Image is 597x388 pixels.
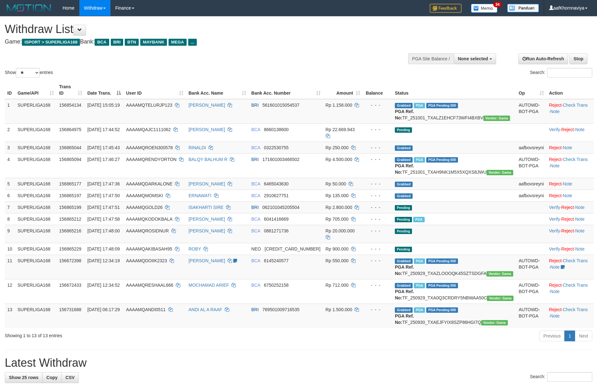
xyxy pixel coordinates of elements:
[563,193,572,198] a: Note
[550,313,560,318] a: Note
[395,283,413,288] span: Grabbed
[326,258,348,263] span: Rp 550.000
[251,228,260,233] span: BCA
[575,331,592,341] a: Next
[547,68,592,77] input: Search:
[547,243,594,255] td: · ·
[550,109,560,114] a: Note
[126,127,171,132] span: AAAAMQAJC1111062
[365,258,390,264] div: - - -
[395,157,413,163] span: Grabbed
[395,109,414,120] b: PGA Ref. No:
[516,178,546,190] td: aafbovsreyni
[575,217,585,222] a: Note
[189,127,225,132] a: [PERSON_NAME]
[516,255,546,279] td: AUTOWD-BOT-PGA
[326,181,346,186] span: Rp 50.000
[395,229,412,234] span: Pending
[516,81,546,99] th: Op: activate to sort column ascending
[15,153,56,178] td: SUPERLIGA168
[249,81,323,99] th: Bank Acc. Number: activate to sort column ascending
[262,205,300,210] span: Copy 062101045205504 to clipboard
[395,264,414,276] b: PGA Ref. No:
[188,39,197,46] span: ...
[189,217,225,222] a: [PERSON_NAME]
[395,247,412,252] span: Pending
[549,181,562,186] a: Reject
[46,375,57,380] span: Copy
[87,246,120,251] span: [DATE] 17:48:09
[561,127,574,132] a: Reject
[547,255,594,279] td: · ·
[414,258,425,264] span: Marked by aafsoycanthlai
[563,307,588,312] a: Check Trans
[59,145,81,150] span: 156865044
[547,190,594,201] td: ·
[516,99,546,124] td: AUTOWD-BOT-PGA
[516,279,546,304] td: AUTOWD-BOT-PGA
[561,228,574,233] a: Reject
[15,213,56,225] td: SUPERLIGA168
[326,193,348,198] span: Rp 135.000
[189,246,201,251] a: ROBY
[126,205,163,210] span: AAAAMQGOLD26
[487,170,513,175] span: Vendor URL: https://trx31.1velocity.biz
[326,307,352,312] span: Rp 1.500.000
[251,103,259,108] span: BRI
[326,157,352,162] span: Rp 4.500.000
[22,39,80,46] span: ISPORT > SUPERLIGA168
[395,205,412,211] span: Pending
[549,228,560,233] a: Verify
[547,81,594,99] th: Action
[549,103,562,108] a: Reject
[95,39,109,46] span: BCA
[426,307,458,313] span: PGA Pending
[5,225,15,243] td: 9
[85,81,123,99] th: Date Trans.: activate to sort column descending
[326,127,355,132] span: Rp 22.669.943
[547,372,592,382] input: Search:
[251,217,260,222] span: BCA
[395,193,413,199] span: Grabbed
[5,279,15,304] td: 12
[15,255,56,279] td: SUPERLIGA168
[87,228,120,233] span: [DATE] 17:48:00
[15,124,56,142] td: SUPERLIGA168
[365,126,390,133] div: - - -
[125,39,139,46] span: BTN
[262,103,300,108] span: Copy 561601015054537 to clipboard
[264,181,289,186] span: Copy 6465043630 to clipboard
[5,372,43,383] a: Show 25 rows
[15,304,56,328] td: SUPERLIGA168
[395,182,413,187] span: Grabbed
[414,103,425,108] span: Marked by aafsengchandara
[575,228,585,233] a: Note
[251,258,260,263] span: BCA
[87,145,120,150] span: [DATE] 17:45:43
[549,157,562,162] a: Reject
[395,258,413,264] span: Grabbed
[87,157,120,162] span: [DATE] 17:46:27
[549,307,562,312] a: Reject
[547,153,594,178] td: · ·
[392,81,516,99] th: Status
[426,157,458,163] span: PGA Pending
[365,181,390,187] div: - - -
[365,156,390,163] div: - - -
[189,283,229,288] a: MOCHAMAD ARIEF
[189,307,222,312] a: ANDI AL A RAAF
[262,307,300,312] span: Copy 769501009716535 to clipboard
[251,246,261,251] span: NEO
[251,181,260,186] span: BCA
[5,357,592,369] h1: Latest Withdraw
[5,255,15,279] td: 11
[326,283,348,288] span: Rp 712.000
[87,127,120,132] span: [DATE] 17:44:52
[395,313,414,325] b: PGA Ref. No:
[5,213,15,225] td: 8
[323,81,363,99] th: Amount: activate to sort column ascending
[395,163,414,175] b: PGA Ref. No:
[59,283,81,288] span: 156672433
[395,217,412,222] span: Pending
[251,157,259,162] span: BRI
